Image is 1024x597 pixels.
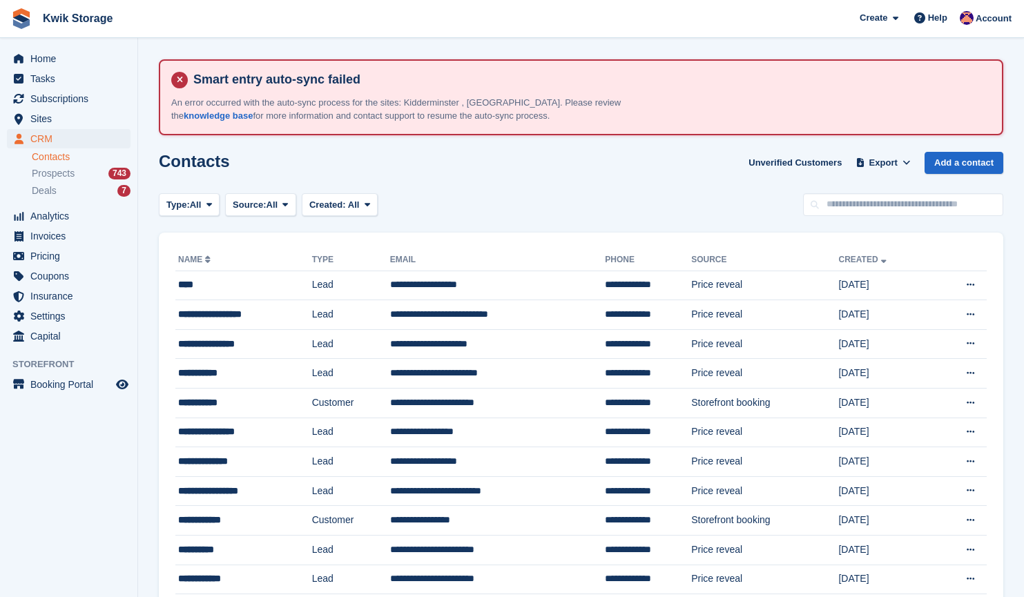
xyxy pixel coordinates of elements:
[312,249,390,271] th: Type
[925,152,1003,175] a: Add a contact
[312,359,390,389] td: Lead
[30,266,113,286] span: Coupons
[312,329,390,359] td: Lead
[233,198,266,212] span: Source:
[30,109,113,128] span: Sites
[7,306,131,326] a: menu
[691,447,838,477] td: Price reveal
[605,249,691,271] th: Phone
[312,389,390,418] td: Customer
[312,565,390,594] td: Lead
[114,376,131,393] a: Preview store
[312,447,390,477] td: Lead
[928,11,947,25] span: Help
[691,249,838,271] th: Source
[691,506,838,536] td: Storefront booking
[178,255,213,264] a: Name
[37,7,118,30] a: Kwik Storage
[312,506,390,536] td: Customer
[691,300,838,330] td: Price reveal
[11,8,32,29] img: stora-icon-8386f47178a22dfd0bd8f6a31ec36ba5ce8667c1dd55bd0f319d3a0aa187defe.svg
[7,246,131,266] a: menu
[309,199,346,210] span: Created:
[691,536,838,565] td: Price reveal
[7,375,131,394] a: menu
[691,359,838,389] td: Price reveal
[30,69,113,88] span: Tasks
[166,198,190,212] span: Type:
[30,326,113,346] span: Capital
[853,152,914,175] button: Export
[184,110,253,121] a: knowledge base
[7,129,131,148] a: menu
[838,476,932,506] td: [DATE]
[117,185,131,197] div: 7
[838,255,889,264] a: Created
[7,89,131,108] a: menu
[30,206,113,226] span: Analytics
[30,226,113,246] span: Invoices
[7,326,131,346] a: menu
[188,72,991,88] h4: Smart entry auto-sync failed
[12,358,137,371] span: Storefront
[30,89,113,108] span: Subscriptions
[691,329,838,359] td: Price reveal
[7,266,131,286] a: menu
[32,184,131,198] a: Deals 7
[348,199,360,210] span: All
[312,418,390,447] td: Lead
[7,226,131,246] a: menu
[7,109,131,128] a: menu
[838,447,932,477] td: [DATE]
[838,300,932,330] td: [DATE]
[838,536,932,565] td: [DATE]
[30,286,113,306] span: Insurance
[7,286,131,306] a: menu
[7,69,131,88] a: menu
[838,389,932,418] td: [DATE]
[691,565,838,594] td: Price reveal
[860,11,887,25] span: Create
[390,249,605,271] th: Email
[190,198,202,212] span: All
[838,506,932,536] td: [DATE]
[7,206,131,226] a: menu
[838,271,932,300] td: [DATE]
[691,418,838,447] td: Price reveal
[838,565,932,594] td: [DATE]
[869,156,898,170] span: Export
[32,167,75,180] span: Prospects
[171,96,655,123] p: An error occurred with the auto-sync process for the sites: Kidderminster , [GEOGRAPHIC_DATA]. Pl...
[7,49,131,68] a: menu
[960,11,974,25] img: Jade Stanley
[30,129,113,148] span: CRM
[267,198,278,212] span: All
[691,271,838,300] td: Price reveal
[976,12,1012,26] span: Account
[691,389,838,418] td: Storefront booking
[159,193,220,216] button: Type: All
[838,329,932,359] td: [DATE]
[32,150,131,164] a: Contacts
[312,476,390,506] td: Lead
[312,536,390,565] td: Lead
[838,418,932,447] td: [DATE]
[108,168,131,179] div: 743
[32,166,131,181] a: Prospects 743
[30,375,113,394] span: Booking Portal
[691,476,838,506] td: Price reveal
[312,300,390,330] td: Lead
[30,49,113,68] span: Home
[30,306,113,326] span: Settings
[30,246,113,266] span: Pricing
[743,152,847,175] a: Unverified Customers
[32,184,57,197] span: Deals
[312,271,390,300] td: Lead
[302,193,378,216] button: Created: All
[159,152,230,170] h1: Contacts
[838,359,932,389] td: [DATE]
[225,193,296,216] button: Source: All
